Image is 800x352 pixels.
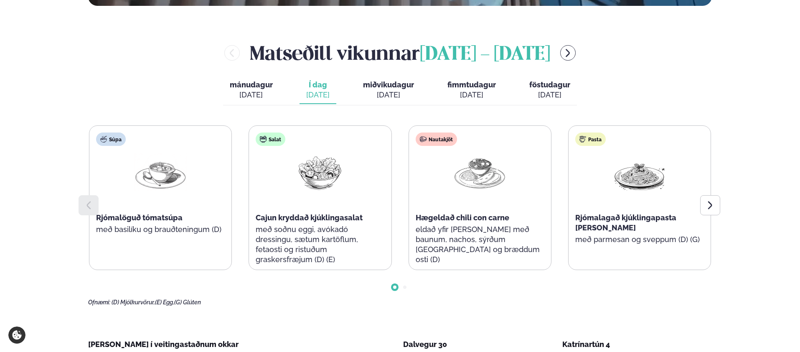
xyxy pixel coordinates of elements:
[155,299,174,306] span: (E) Egg,
[88,299,110,306] span: Ofnæmi:
[575,133,606,146] div: Pasta
[579,136,586,143] img: pasta.svg
[100,136,107,143] img: soup.svg
[363,90,414,100] div: [DATE]
[575,235,704,245] p: með parmesan og sveppum (D) (G)
[613,153,666,191] img: Spagetti.png
[416,224,544,265] p: eldað yfir [PERSON_NAME] með baunum, nachos, sýrðum [GEOGRAPHIC_DATA] og bræddum osti (D)
[306,90,330,100] div: [DATE]
[256,213,363,222] span: Cajun kryddað kjúklingasalat
[96,213,183,222] span: Rjómalöguð tómatsúpa
[416,133,457,146] div: Nautakjöt
[447,90,496,100] div: [DATE]
[403,339,553,349] div: Dalvegur 30
[174,299,201,306] span: (G) Glúten
[306,80,330,90] span: Í dag
[256,224,384,265] p: með soðnu eggi, avókadó dressingu, sætum kartöflum, fetaosti og ristuðum graskersfræjum (D) (E)
[112,299,155,306] span: (D) Mjólkurvörur,
[256,133,285,146] div: Salat
[96,133,126,146] div: Súpa
[223,77,279,104] button: mánudagur [DATE]
[230,80,273,89] span: mánudagur
[453,153,507,192] img: Curry-Rice-Naan.png
[260,136,267,143] img: salad.svg
[250,39,550,66] h2: Matseðill vikunnar
[529,80,570,89] span: föstudagur
[134,153,187,191] img: Soup.png
[441,77,503,104] button: fimmtudagur [DATE]
[293,153,347,191] img: Salad.png
[393,286,396,289] span: Go to slide 1
[356,77,421,104] button: miðvikudagur [DATE]
[420,136,427,143] img: beef.svg
[96,224,225,235] p: með basilíku og brauðteningum (D)
[224,45,240,61] button: menu-btn-left
[562,339,712,349] div: Katrínartún 4
[447,80,496,89] span: fimmtudagur
[420,46,550,64] span: [DATE] - [DATE]
[8,326,25,344] a: Cookie settings
[230,90,273,100] div: [DATE]
[363,80,414,89] span: miðvikudagur
[416,213,509,222] span: Hægeldað chili con carne
[403,286,406,289] span: Go to slide 2
[575,213,676,232] span: Rjómalagað kjúklingapasta [PERSON_NAME]
[88,340,239,349] span: [PERSON_NAME] í veitingastaðnum okkar
[300,77,336,104] button: Í dag [DATE]
[529,90,570,100] div: [DATE]
[523,77,577,104] button: föstudagur [DATE]
[560,45,576,61] button: menu-btn-right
